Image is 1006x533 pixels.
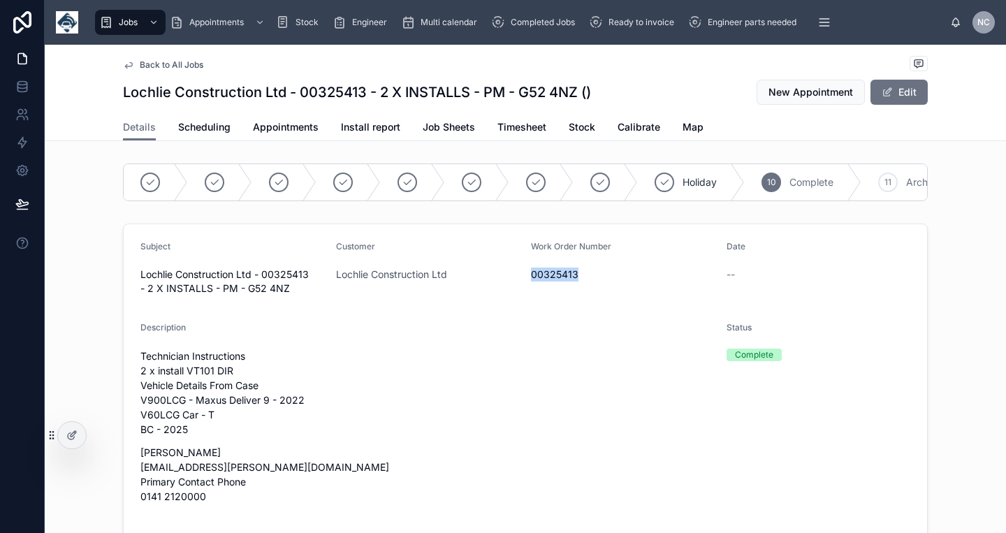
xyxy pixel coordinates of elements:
a: Back to All Jobs [123,59,203,71]
span: 10 [767,177,776,188]
a: Engineer parts needed [684,10,806,35]
a: Install report [341,115,400,143]
span: Customer [336,241,375,251]
span: Appointments [253,120,319,134]
span: Status [727,322,752,333]
a: Calibrate [618,115,660,143]
span: Holiday [683,175,717,189]
span: Description [140,322,186,333]
span: -- [727,268,735,282]
span: Completed Jobs [511,17,575,28]
span: Install report [341,120,400,134]
span: Archived [906,175,947,189]
a: Engineer [328,10,397,35]
span: Stock [296,17,319,28]
p: [PERSON_NAME] [EMAIL_ADDRESS][PERSON_NAME][DOMAIN_NAME] Primary Contact Phone 0141 2120000 [140,445,715,504]
a: Ready to invoice [585,10,684,35]
a: Job Sheets [423,115,475,143]
a: Jobs [95,10,166,35]
a: Timesheet [497,115,546,143]
span: Lochlie Construction Ltd - 00325413 - 2 X INSTALLS - PM - G52 4NZ [140,268,325,295]
span: Subject [140,241,170,251]
span: Date [727,241,745,251]
a: Stock [272,10,328,35]
span: Details [123,120,156,134]
button: Edit [870,80,928,105]
p: Technician Instructions 2 x install VT101 DIR Vehicle Details From Case V900LCG - Maxus Deliver 9... [140,349,715,437]
span: Engineer parts needed [708,17,796,28]
span: Calibrate [618,120,660,134]
span: Timesheet [497,120,546,134]
span: NC [977,17,990,28]
a: Appointments [253,115,319,143]
span: New Appointment [768,85,853,99]
span: Multi calendar [421,17,477,28]
span: Engineer [352,17,387,28]
span: Ready to invoice [608,17,674,28]
span: Complete [789,175,833,189]
span: Back to All Jobs [140,59,203,71]
h1: Lochlie Construction Ltd - 00325413 - 2 X INSTALLS - PM - G52 4NZ () [123,82,591,102]
button: New Appointment [757,80,865,105]
a: Appointments [166,10,272,35]
span: Map [683,120,704,134]
a: Multi calendar [397,10,487,35]
div: scrollable content [89,7,950,38]
a: Stock [569,115,595,143]
div: Complete [735,349,773,361]
img: App logo [56,11,78,34]
a: Map [683,115,704,143]
span: 11 [884,177,891,188]
a: Scheduling [178,115,231,143]
span: Stock [569,120,595,134]
span: Appointments [189,17,244,28]
span: 00325413 [531,268,715,282]
a: Details [123,115,156,141]
span: Jobs [119,17,138,28]
a: Lochlie Construction Ltd [336,268,447,282]
span: Scheduling [178,120,231,134]
span: Job Sheets [423,120,475,134]
span: Work Order Number [531,241,611,251]
a: Completed Jobs [487,10,585,35]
